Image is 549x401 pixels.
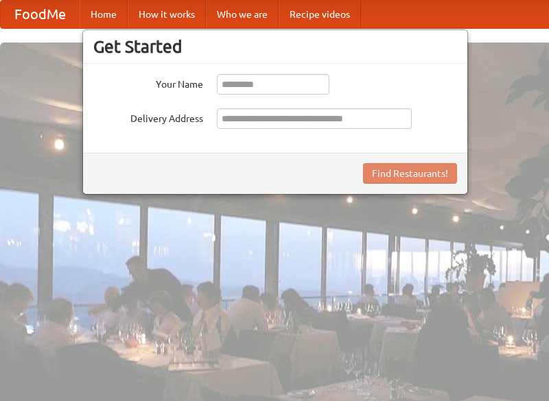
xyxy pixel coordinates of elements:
h3: Get Started [93,36,457,57]
a: Who we are [206,1,279,28]
a: Recipe videos [279,1,361,28]
a: Home [80,1,128,28]
button: Find Restaurants! [363,163,457,184]
label: Delivery Address [93,108,203,125]
a: How it works [128,1,206,28]
label: Your Name [93,74,203,91]
a: FoodMe [1,1,80,28]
